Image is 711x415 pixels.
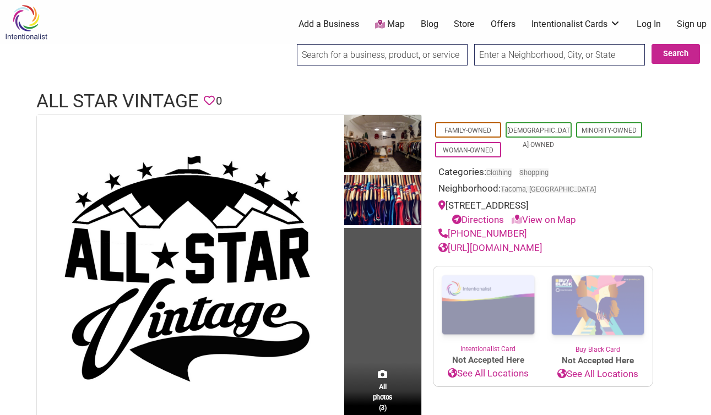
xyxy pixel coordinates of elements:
a: Woman-Owned [443,146,493,154]
a: Blog [421,18,438,30]
a: See All Locations [543,367,653,381]
span: Tacoma, [GEOGRAPHIC_DATA] [501,186,596,193]
a: Shopping [519,168,549,177]
a: Add a Business [298,18,359,30]
span: 0 [216,92,222,110]
a: See All Locations [433,367,543,381]
a: [URL][DOMAIN_NAME] [438,242,542,253]
a: Buy Black Card [543,266,653,354]
a: Offers [491,18,515,30]
img: Intentionalist Card [433,266,543,344]
a: Directions [452,214,504,225]
a: Intentionalist Cards [531,18,621,30]
a: [PHONE_NUMBER] [438,228,527,239]
input: Enter a Neighborhood, City, or State [474,44,645,65]
input: Search for a business, product, or service [297,44,468,65]
span: All photos (3) [373,381,393,413]
h1: All Star Vintage [36,88,198,114]
span: Not Accepted Here [433,354,543,367]
a: Sign up [677,18,707,30]
div: Categories: [438,165,648,182]
a: [DEMOGRAPHIC_DATA]-Owned [507,127,570,149]
a: Family-Owned [444,127,491,134]
a: View on Map [512,214,576,225]
div: [STREET_ADDRESS] [438,199,648,227]
div: Neighborhood: [438,182,648,199]
a: Clothing [486,168,512,177]
a: Intentionalist Card [433,266,543,354]
button: Search [652,44,700,64]
a: Map [375,18,405,31]
a: Store [454,18,475,30]
span: Not Accepted Here [543,354,653,367]
a: Minority-Owned [582,127,637,134]
a: Log In [637,18,661,30]
img: Buy Black Card [543,266,653,345]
